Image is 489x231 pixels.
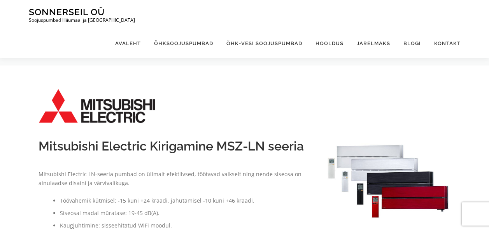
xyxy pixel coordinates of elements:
a: Kontakt [428,29,461,58]
p: Soojuspumbad Hiiumaal ja [GEOGRAPHIC_DATA] [29,17,135,23]
li: Kaugjuhtimine: sisseehitatud WiFi moodul. [60,221,308,230]
span: Mitsubishi Electric Kirigamine MSZ-LN seeria [39,139,304,153]
a: Järelmaks [350,29,397,58]
p: Mitsubishi Electric LN-seeria pumbad on ülimalt efektiivsed, töötavad vaikselt ning nende siseosa... [39,170,308,188]
a: Õhksoojuspumbad [147,29,220,58]
img: Mitsubishi Electric MSZ-LN50VG [324,139,451,221]
a: Sonnerseil OÜ [29,7,105,17]
img: Mitsubishi_Electric_logo.svg [39,89,155,123]
a: Avaleht [109,29,147,58]
li: Töövahemik kütmisel: -15 kuni +24 kraadi, jahutamisel -10 kuni +46 kraadi. [60,196,308,205]
a: Blogi [397,29,428,58]
a: Õhk-vesi soojuspumbad [220,29,309,58]
a: Hooldus [309,29,350,58]
li: Siseosal madal müratase: 19-45 dB(A). [60,208,308,218]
